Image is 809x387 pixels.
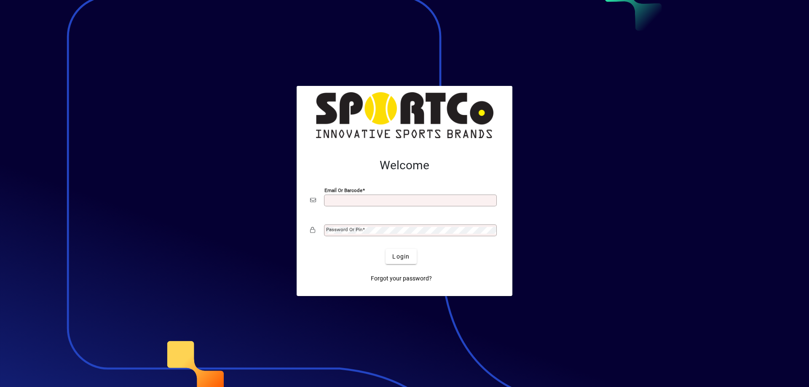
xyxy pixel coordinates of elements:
[324,187,362,193] mat-label: Email or Barcode
[310,158,499,173] h2: Welcome
[371,274,432,283] span: Forgot your password?
[326,227,362,232] mat-label: Password or Pin
[386,249,416,264] button: Login
[367,271,435,286] a: Forgot your password?
[392,252,410,261] span: Login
